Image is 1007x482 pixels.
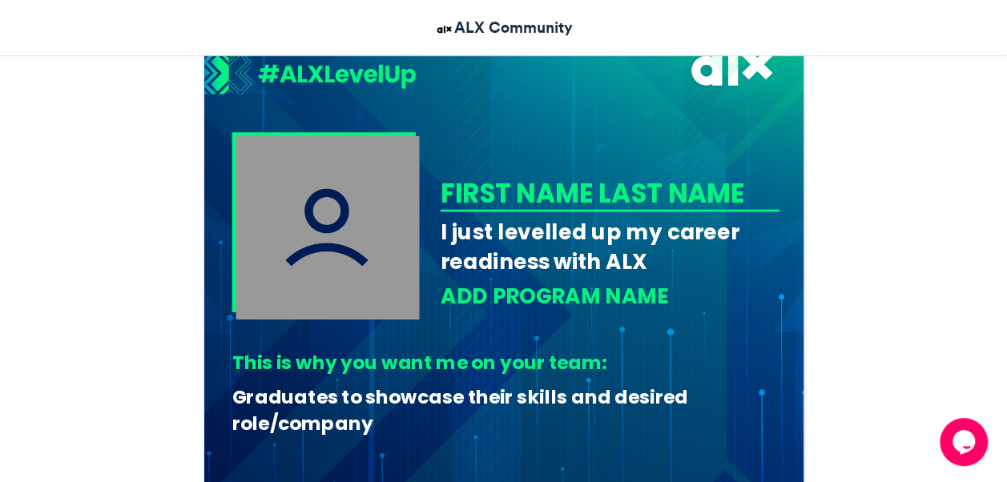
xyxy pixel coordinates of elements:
div: ADD PROGRAM NAME [440,281,779,311]
img: user_filled.png [236,135,419,319]
div: Graduates to showcase their skills and desired role/company [232,384,767,436]
iframe: chat widget [940,418,991,466]
div: FIRST NAME LAST NAME [440,175,773,211]
img: ALX Community [434,19,454,39]
a: ALX Community [434,16,573,39]
div: This is why you want me on your team: [232,349,767,376]
div: I just levelled up my career readiness with ALX [440,217,779,275]
img: 1721821317.056-e66095c2f9b7be57613cf5c749b4708f54720bc2.png [204,47,416,98]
